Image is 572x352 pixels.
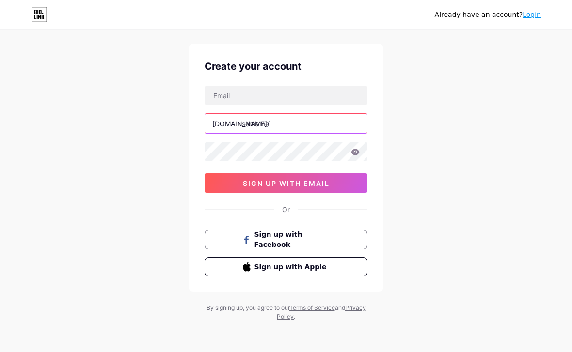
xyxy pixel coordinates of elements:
[205,230,367,249] button: Sign up with Facebook
[205,86,367,105] input: Email
[205,257,367,276] button: Sign up with Apple
[205,114,367,133] input: username
[205,59,367,74] div: Create your account
[254,262,330,272] span: Sign up with Apple
[243,179,330,187] span: sign up with email
[204,304,368,321] div: By signing up, you agree to our and .
[435,10,541,20] div: Already have an account?
[523,11,541,18] a: Login
[212,119,270,129] div: [DOMAIN_NAME]/
[254,230,330,250] span: Sign up with Facebook
[289,304,335,311] a: Terms of Service
[282,204,290,214] div: Or
[205,173,367,193] button: sign up with email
